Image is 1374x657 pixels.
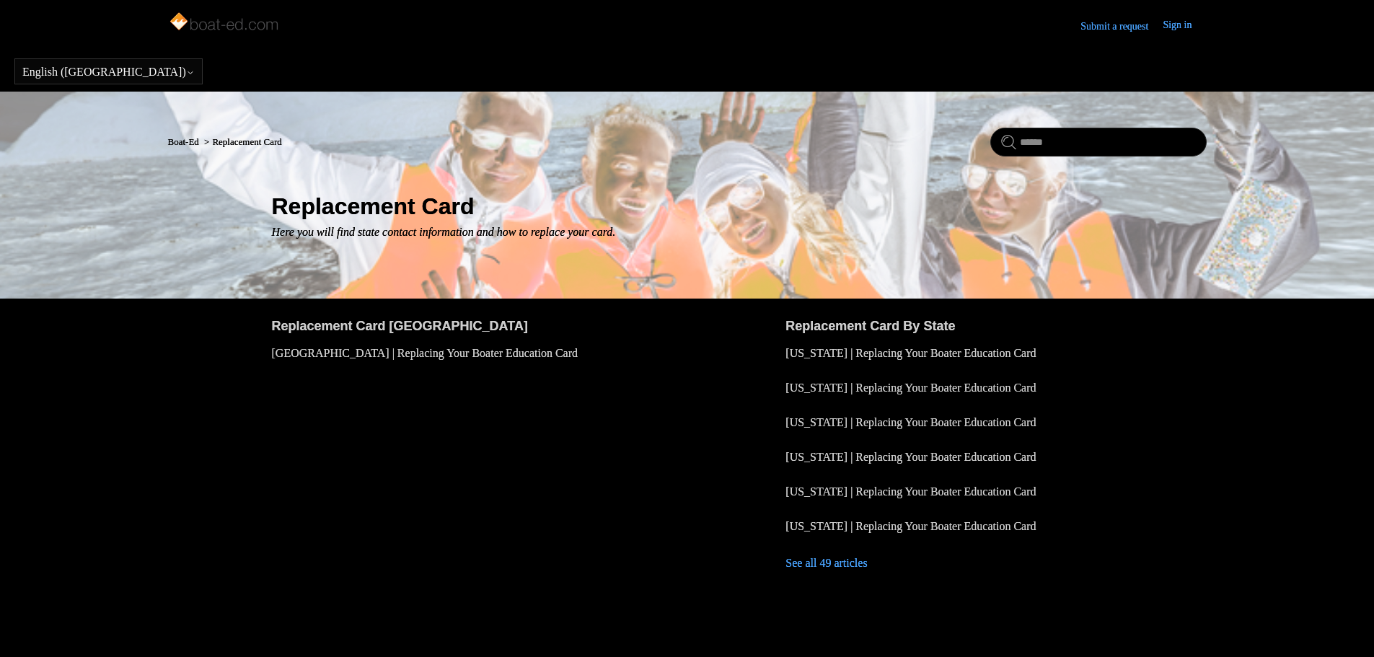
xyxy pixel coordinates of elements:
img: Boat-Ed Help Center home page [168,9,283,38]
li: Replacement Card [201,136,282,147]
a: Sign in [1163,17,1206,35]
a: [GEOGRAPHIC_DATA] | Replacing Your Boater Education Card [272,347,578,359]
div: Live chat [1326,609,1363,646]
a: See all 49 articles [785,544,1206,583]
a: Replacement Card [GEOGRAPHIC_DATA] [272,319,528,333]
a: Submit a request [1080,19,1163,34]
p: Here you will find state contact information and how to replace your card. [272,224,1207,241]
input: Search [990,128,1207,156]
a: [US_STATE] | Replacing Your Boater Education Card [785,485,1036,498]
a: Replacement Card By State [785,319,955,333]
a: [US_STATE] | Replacing Your Boater Education Card [785,382,1036,394]
a: [US_STATE] | Replacing Your Boater Education Card [785,347,1036,359]
a: [US_STATE] | Replacing Your Boater Education Card [785,416,1036,428]
a: Boat-Ed [168,136,199,147]
a: [US_STATE] | Replacing Your Boater Education Card [785,451,1036,463]
li: Boat-Ed [168,136,202,147]
a: [US_STATE] | Replacing Your Boater Education Card [785,520,1036,532]
h1: Replacement Card [272,189,1207,224]
button: English ([GEOGRAPHIC_DATA]) [22,66,195,79]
